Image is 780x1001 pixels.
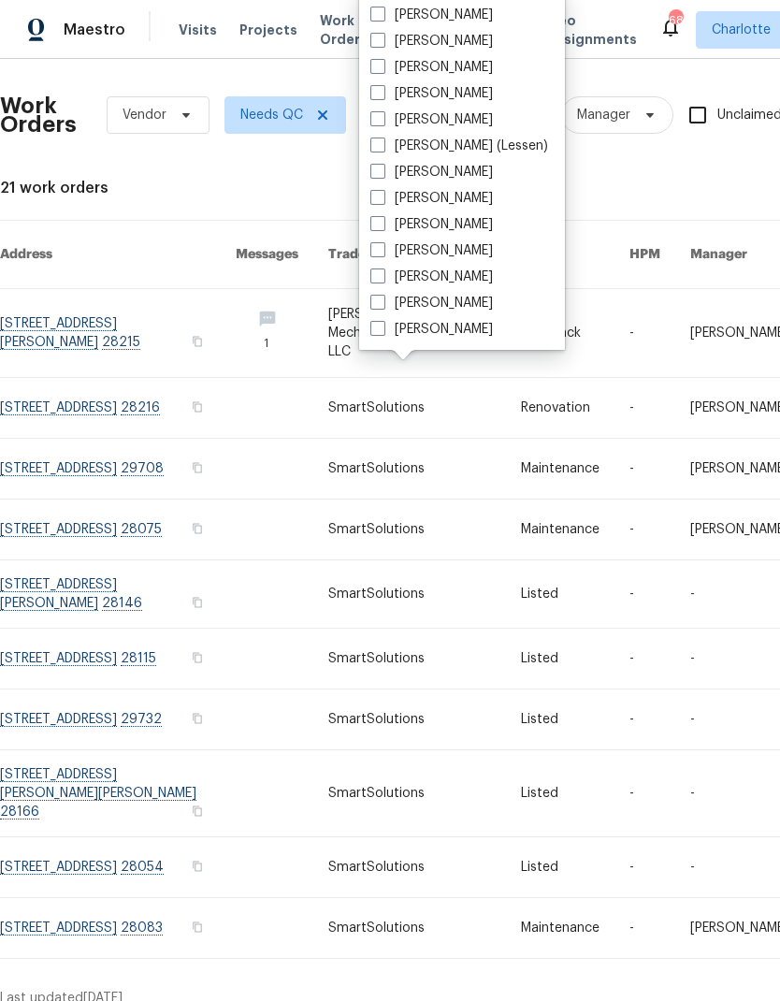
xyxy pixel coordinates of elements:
[313,500,507,560] td: SmartSolutions
[179,21,217,39] span: Visits
[239,21,297,39] span: Projects
[370,189,493,208] label: [PERSON_NAME]
[506,689,614,750] td: Listed
[240,106,303,124] span: Needs QC
[189,594,206,611] button: Copy Address
[614,500,675,560] td: -
[370,137,548,155] label: [PERSON_NAME] (Lessen)
[669,11,682,30] div: 68
[506,837,614,898] td: Listed
[547,11,637,49] span: Geo Assignments
[313,837,507,898] td: SmartSolutions
[370,163,493,181] label: [PERSON_NAME]
[313,221,507,289] th: Trade Partner
[614,221,675,289] th: HPM
[189,710,206,727] button: Copy Address
[370,215,493,234] label: [PERSON_NAME]
[614,560,675,629] td: -
[189,520,206,537] button: Copy Address
[614,898,675,959] td: -
[712,21,771,39] span: Charlotte
[189,803,206,820] button: Copy Address
[506,629,614,689] td: Listed
[506,560,614,629] td: Listed
[189,459,206,476] button: Copy Address
[370,58,493,77] label: [PERSON_NAME]
[313,439,507,500] td: SmartSolutions
[370,294,493,312] label: [PERSON_NAME]
[313,689,507,750] td: SmartSolutions
[506,750,614,837] td: Listed
[313,289,507,378] td: [PERSON_NAME] Mechanical Technologies, LLC
[370,268,493,286] label: [PERSON_NAME]
[370,241,493,260] label: [PERSON_NAME]
[370,6,493,24] label: [PERSON_NAME]
[614,837,675,898] td: -
[506,378,614,439] td: Renovation
[370,320,493,339] label: [PERSON_NAME]
[370,84,493,103] label: [PERSON_NAME]
[123,106,166,124] span: Vendor
[370,32,493,51] label: [PERSON_NAME]
[189,333,206,350] button: Copy Address
[614,689,675,750] td: -
[313,560,507,629] td: SmartSolutions
[313,629,507,689] td: SmartSolutions
[614,439,675,500] td: -
[506,439,614,500] td: Maintenance
[614,750,675,837] td: -
[614,629,675,689] td: -
[313,750,507,837] td: SmartSolutions
[189,649,206,666] button: Copy Address
[577,106,630,124] span: Manager
[313,378,507,439] td: SmartSolutions
[189,919,206,936] button: Copy Address
[506,500,614,560] td: Maintenance
[221,221,313,289] th: Messages
[320,11,368,49] span: Work Orders
[64,21,125,39] span: Maestro
[189,399,206,415] button: Copy Address
[370,110,493,129] label: [PERSON_NAME]
[189,858,206,875] button: Copy Address
[506,898,614,959] td: Maintenance
[313,898,507,959] td: SmartSolutions
[614,289,675,378] td: -
[614,378,675,439] td: -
